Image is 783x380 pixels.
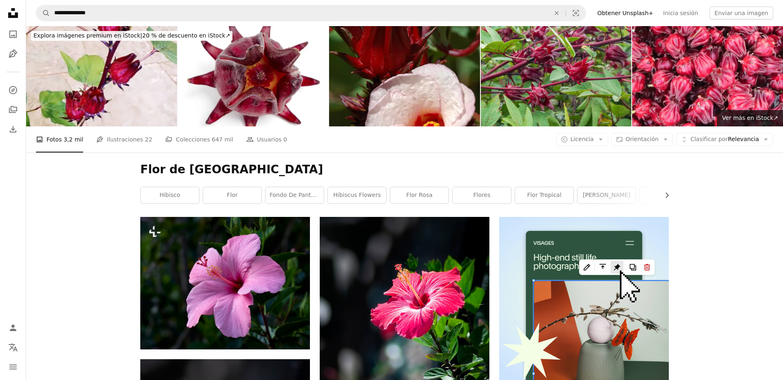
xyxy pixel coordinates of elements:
button: Menú [5,359,21,375]
a: planta [640,187,698,203]
span: Ver más en iStock ↗ [722,115,778,121]
button: Orientación [611,133,673,146]
a: [PERSON_NAME] [577,187,636,203]
a: hibisco [141,187,199,203]
a: Colecciones [5,102,21,118]
a: hibiscus flowers [328,187,386,203]
a: Ver más en iStock↗ [717,110,783,126]
img: Sour Roselle or Roselle is a herbal plant that is a small shrub. [481,26,632,126]
a: Iniciar sesión / Registrarse [5,320,21,336]
a: flores [453,187,511,203]
a: Obtener Unsplash+ [593,7,658,20]
span: Orientación [626,136,659,142]
span: Licencia [571,136,594,142]
a: Inicia sesión [658,7,703,20]
h1: Flor de [GEOGRAPHIC_DATA] [140,162,669,177]
form: Encuentra imágenes en todo el sitio [36,5,586,21]
button: desplazar lista a la derecha [659,187,669,203]
img: Vista superior de la fruta fresca de roselle sobre fondo blanco. [178,26,329,126]
img: una flor rosa con hojas verdes en el fondo [140,217,310,349]
a: Colecciones 647 mil [165,126,233,152]
span: 22 [145,135,152,144]
span: 647 mil [212,135,233,144]
a: Usuarios 0 [246,126,287,152]
span: Explora imágenes premium en iStock | [33,32,142,39]
img: Hibiscus sabdariffa [26,26,177,126]
a: Ilustraciones 22 [96,126,152,152]
span: Clasificar por [690,136,728,142]
img: El cáliz de roselle se puede convertir en conservas, mermeladas, jugos [632,26,783,126]
button: Idioma [5,339,21,356]
button: Enviar una imagen [710,7,773,20]
button: Clasificar porRelevancia [676,133,773,146]
a: Ilustraciones [5,46,21,62]
button: Buscar en Unsplash [36,5,50,21]
a: flor tropical [515,187,573,203]
a: Fotos [5,26,21,42]
a: fondo de pantalla de alta definición completa [265,187,324,203]
a: una flor rosa con hojas verdes en el fondo [140,279,310,287]
a: Explorar [5,82,21,98]
span: Relevancia [690,135,759,144]
button: Licencia [556,133,608,146]
a: Explora imágenes premium en iStock|20 % de descuento en iStock↗ [26,26,237,46]
button: Búsqueda visual [566,5,586,21]
a: dos flores de hibisco rosadas [320,341,489,348]
a: flor [203,187,261,203]
img: roselle o Jamaica, Hibiscus sabdariffa flor [329,26,480,126]
span: 0 [283,135,287,144]
div: 20 % de descuento en iStock ↗ [31,31,232,41]
a: flor rosa [390,187,449,203]
a: Historial de descargas [5,121,21,137]
button: Borrar [548,5,566,21]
